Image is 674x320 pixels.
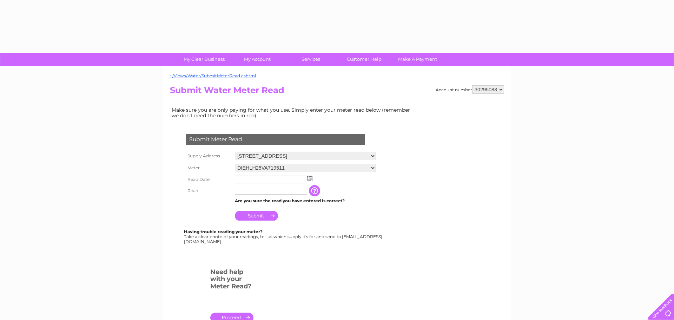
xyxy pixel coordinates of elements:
[175,53,233,66] a: My Clear Business
[184,174,233,185] th: Read Date
[184,162,233,174] th: Meter
[184,229,383,244] div: Take a clear photo of your readings, tell us which supply it's for and send to [EMAIL_ADDRESS][DO...
[389,53,447,66] a: Make A Payment
[184,150,233,162] th: Supply Address
[235,211,278,221] input: Submit
[184,229,263,234] b: Having trouble reading your meter?
[309,185,322,196] input: Information
[170,85,504,99] h2: Submit Water Meter Read
[282,53,340,66] a: Services
[229,53,286,66] a: My Account
[170,105,416,120] td: Make sure you are only paying for what you use. Simply enter your meter read below (remember we d...
[233,196,378,205] td: Are you sure the read you have entered is correct?
[170,73,256,78] a: ~/Views/Water/SubmitMeterRead.cshtml
[335,53,393,66] a: Customer Help
[307,176,312,181] img: ...
[184,185,233,196] th: Read
[436,85,504,94] div: Account number
[210,267,253,294] h3: Need help with your Meter Read?
[186,134,365,145] div: Submit Meter Read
